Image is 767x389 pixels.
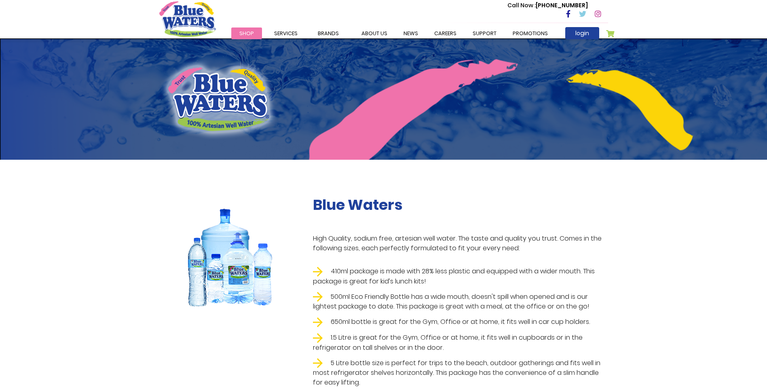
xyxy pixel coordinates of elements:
a: Promotions [505,27,556,39]
h2: Blue Waters [313,196,608,214]
p: [PHONE_NUMBER] [507,1,588,10]
a: login [565,27,599,39]
a: News [395,27,426,39]
li: 1.5 Litre is great for the Gym, Office or at home, it fits well in cupboards or in the refrigerat... [313,333,608,353]
li: 500ml Eco Friendly Bottle has a wide mouth, doesn't spill when opened and is our lightest package... [313,292,608,312]
li: 5 Litre bottle size is perfect for trips to the beach, outdoor gatherings and fits well in most r... [313,358,608,388]
a: store logo [159,1,216,37]
a: careers [426,27,465,39]
li: 410ml package is made with 28% less plastic and equipped with a wider mouth. This package is grea... [313,266,608,286]
p: High Quality, sodium free, artesian well water. The taste and quality you trust. Comes in the fol... [313,234,608,253]
li: 650ml bottle is great for the Gym, Office or at home, it fits well in car cup holders. [313,317,608,327]
span: Brands [318,30,339,37]
a: support [465,27,505,39]
span: Shop [239,30,254,37]
span: Call Now : [507,1,536,9]
span: Services [274,30,298,37]
a: about us [353,27,395,39]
